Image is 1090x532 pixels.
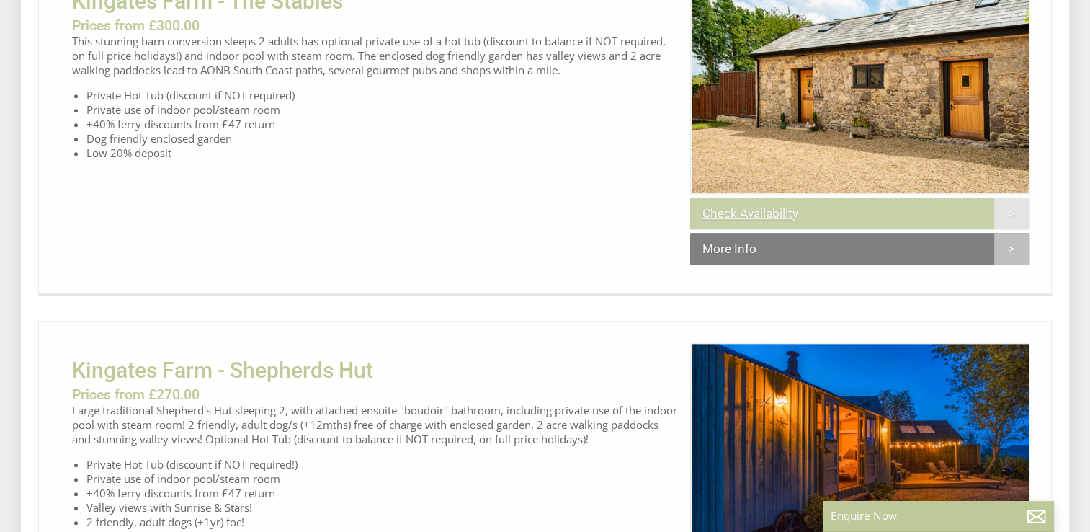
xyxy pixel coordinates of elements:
[690,233,1029,265] a: More Info
[86,102,679,117] li: Private use of indoor pool/steam room
[690,198,1029,229] a: Check Availability
[86,88,679,102] li: Private Hot Tub (discount if NOT required)
[72,386,679,403] h3: Prices from £270.00
[86,146,679,160] li: Low 20% deposit
[86,500,679,515] li: Valley views with Sunrise & Stars!
[86,117,679,131] li: +40% ferry discounts from £47 return
[72,403,679,446] p: Large traditional Shepherd's Hut sleeping 2, with attached ensuite "boudoir" bathroom, including ...
[86,131,679,146] li: Dog friendly enclosed garden
[86,486,679,500] li: +40% ferry discounts from £47 return
[72,358,373,383] a: Kingates Farm - Shepherds Hut
[72,17,679,34] h3: Prices from £300.00
[86,515,679,529] li: 2 friendly, adult dogs (+1yr) foc!
[86,457,679,471] li: Private Hot Tub (discount if NOT required!)
[72,34,679,77] p: This stunning barn conversion sleeps 2 adults has optional private use of a hot tub (discount to ...
[831,508,1047,523] p: Enquire Now
[86,471,679,486] li: Private use of indoor pool/steam room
